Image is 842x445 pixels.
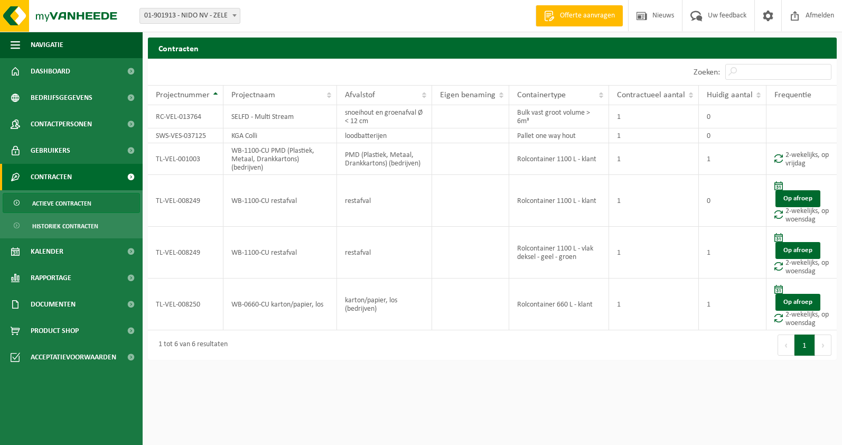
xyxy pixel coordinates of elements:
span: Contractueel aantal [617,91,685,99]
td: loodbatterijen [337,128,432,143]
td: 1 [609,143,699,175]
a: Historiek contracten [3,216,140,236]
a: Op afroep [775,190,820,207]
td: RC-VEL-013764 [148,105,223,128]
span: Rapportage [31,265,71,291]
td: Rolcontainer 660 L - klant [509,279,609,330]
td: Rolcontainer 1100 L - klant [509,175,609,227]
td: SELFD - Multi Stream [223,105,337,128]
td: WB-1100-CU restafval [223,227,337,279]
span: Bedrijfsgegevens [31,85,92,111]
span: Navigatie [31,32,63,58]
span: 01-901913 - NIDO NV - ZELE [140,8,240,23]
td: TL-VEL-008249 [148,175,223,227]
button: Previous [778,335,794,356]
span: Projectnummer [156,91,210,99]
td: 2-wekelijks, op woensdag [766,227,837,279]
span: Containertype [517,91,566,99]
div: 1 tot 6 van 6 resultaten [153,336,228,355]
span: Eigen benaming [440,91,495,99]
td: WB-0660-CU karton/papier, los [223,279,337,330]
span: Contactpersonen [31,111,92,137]
span: Projectnaam [231,91,275,99]
span: Kalender [31,238,63,265]
td: 1 [609,175,699,227]
td: Bulk vast groot volume > 6m³ [509,105,609,128]
td: 1 [699,227,766,279]
td: SWS-VES-037125 [148,128,223,143]
td: 1 [609,128,699,143]
a: Actieve contracten [3,193,140,213]
td: 1 [699,143,766,175]
td: restafval [337,227,432,279]
a: Op afroep [775,242,820,259]
span: Dashboard [31,58,70,85]
button: Next [815,335,831,356]
td: WB-1100-CU restafval [223,175,337,227]
td: PMD (Plastiek, Metaal, Drankkartons) (bedrijven) [337,143,432,175]
span: Offerte aanvragen [557,11,618,21]
td: karton/papier, los (bedrijven) [337,279,432,330]
td: 0 [699,105,766,128]
a: Op afroep [775,294,820,311]
h2: Contracten [148,38,837,58]
td: Rolcontainer 1100 L - vlak deksel - geel - groen [509,227,609,279]
td: Pallet one way hout [509,128,609,143]
td: 1 [609,279,699,330]
td: restafval [337,175,432,227]
td: 2-wekelijks, op vrijdag [766,143,837,175]
td: 2-wekelijks, op woensdag [766,175,837,227]
td: 2-wekelijks, op woensdag [766,279,837,330]
td: 0 [699,128,766,143]
button: 1 [794,335,815,356]
span: Frequentie [774,91,811,99]
a: Offerte aanvragen [536,5,623,26]
span: Afvalstof [345,91,375,99]
td: 1 [609,227,699,279]
span: Historiek contracten [32,216,98,236]
td: KGA Colli [223,128,337,143]
label: Zoeken: [694,68,720,77]
span: Contracten [31,164,72,190]
span: Actieve contracten [32,193,91,214]
td: 1 [699,279,766,330]
td: TL-VEL-008249 [148,227,223,279]
span: Acceptatievoorwaarden [31,344,116,370]
span: 01-901913 - NIDO NV - ZELE [139,8,240,24]
td: 1 [609,105,699,128]
span: Documenten [31,291,76,318]
td: 0 [699,175,766,227]
td: WB-1100-CU PMD (Plastiek, Metaal, Drankkartons) (bedrijven) [223,143,337,175]
td: TL-VEL-001003 [148,143,223,175]
span: Huidig aantal [707,91,753,99]
span: Product Shop [31,318,79,344]
span: Gebruikers [31,137,70,164]
td: snoeihout en groenafval Ø < 12 cm [337,105,432,128]
td: TL-VEL-008250 [148,279,223,330]
td: Rolcontainer 1100 L - klant [509,143,609,175]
